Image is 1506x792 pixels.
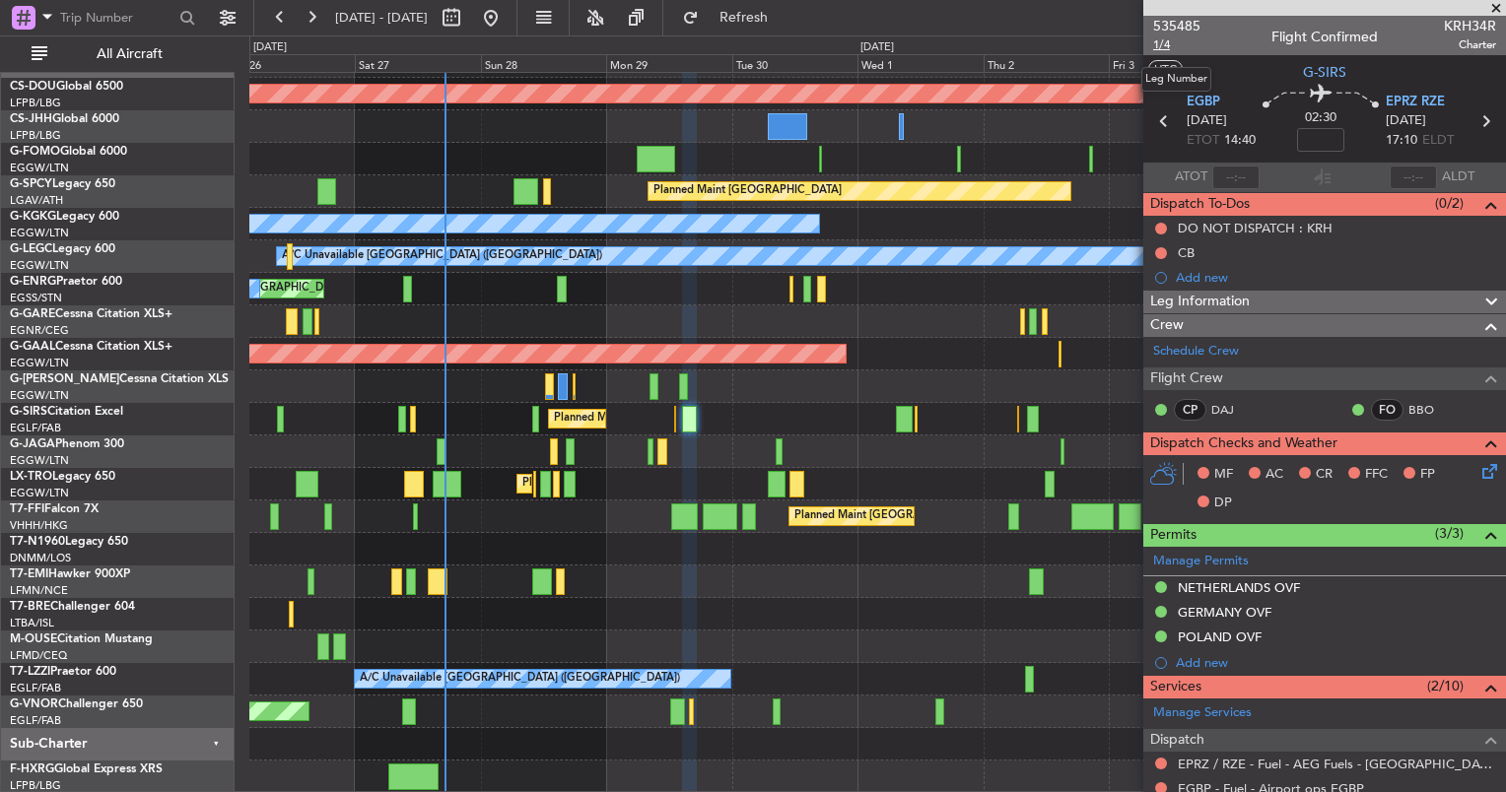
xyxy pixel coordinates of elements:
a: LX-TROLegacy 650 [10,471,115,483]
a: T7-EMIHawker 900XP [10,568,130,580]
a: T7-N1960Legacy 650 [10,536,128,548]
span: T7-N1960 [10,536,65,548]
a: G-GARECessna Citation XLS+ [10,308,172,320]
a: Schedule Crew [1153,342,1239,362]
a: G-[PERSON_NAME]Cessna Citation XLS [10,373,229,385]
span: G-JAGA [10,438,55,450]
span: 02:30 [1305,108,1336,128]
a: LTBA/ISL [10,616,54,630]
span: CS-JHH [10,113,52,125]
span: Permits [1150,524,1197,547]
div: A/C Unavailable [GEOGRAPHIC_DATA] ([GEOGRAPHIC_DATA]) [360,664,680,693]
a: EGGW/LTN [10,388,69,403]
input: Trip Number [60,3,173,33]
a: EGGW/LTN [10,486,69,500]
a: EGSS/STN [10,291,62,305]
span: G-FOMO [10,146,60,158]
div: Sat 27 [355,54,480,72]
div: Sun 28 [481,54,606,72]
a: G-GAALCessna Citation XLS+ [10,341,172,353]
a: F-HXRGGlobal Express XRS [10,763,163,775]
a: G-JAGAPhenom 300 [10,438,124,450]
span: G-SIRS [1303,62,1346,83]
span: DP [1214,494,1232,513]
div: Planned Maint [GEOGRAPHIC_DATA] ([GEOGRAPHIC_DATA]) [522,469,833,498]
span: LX-TRO [10,471,52,483]
span: 14:40 [1224,131,1256,151]
span: Flight Crew [1150,367,1223,390]
span: Refresh [703,11,786,25]
span: G-SPCY [10,178,52,190]
a: G-LEGCLegacy 600 [10,243,115,255]
a: G-VNORChallenger 650 [10,698,143,710]
div: FO [1371,399,1403,421]
span: Dispatch Checks and Weather [1150,432,1337,455]
span: T7-EMI [10,568,48,580]
a: EGLF/FAB [10,421,61,435]
a: G-FOMOGlobal 6000 [10,146,127,158]
div: Flight Confirmed [1271,27,1378,47]
input: --:-- [1212,165,1260,189]
div: CP [1174,399,1206,421]
span: FFC [1365,465,1388,485]
span: Dispatch To-Dos [1150,193,1250,216]
a: CS-JHHGlobal 6000 [10,113,119,125]
span: F-HXRG [10,763,54,775]
span: G-GAAL [10,341,55,353]
span: 1/4 [1153,36,1200,53]
a: DAJ [1211,401,1256,419]
div: A/C Unavailable [GEOGRAPHIC_DATA] ([GEOGRAPHIC_DATA]) [282,241,602,271]
a: G-SPCYLegacy 650 [10,178,115,190]
div: Wed 1 [857,54,983,72]
span: Services [1150,676,1201,698]
div: Leg Number [1141,67,1211,92]
a: Manage Permits [1153,552,1249,571]
div: Planned Maint [GEOGRAPHIC_DATA] ([GEOGRAPHIC_DATA]) [794,501,1105,531]
span: T7-BRE [10,601,50,613]
span: [DATE] [1386,111,1426,131]
span: AC [1266,465,1283,485]
div: GERMANY OVF [1178,604,1271,621]
span: MF [1214,465,1233,485]
span: KRH34R [1444,16,1496,36]
div: Add new [1176,269,1496,286]
a: M-OUSECitation Mustang [10,633,153,645]
div: [DATE] [253,39,287,56]
span: G-LEGC [10,243,52,255]
span: [DATE] [1187,111,1227,131]
span: EPRZ RZE [1386,93,1445,112]
span: Charter [1444,36,1496,53]
div: Fri 26 [230,54,355,72]
span: G-VNOR [10,698,58,710]
div: DO NOT DISPATCH : KRH [1178,220,1333,236]
span: M-OUSE [10,633,57,645]
a: G-KGKGLegacy 600 [10,211,119,223]
div: POLAND OVF [1178,628,1262,645]
div: Tue 30 [732,54,857,72]
span: G-ENRG [10,276,56,288]
a: EGGW/LTN [10,226,69,240]
span: CR [1316,465,1333,485]
button: Refresh [673,2,791,33]
span: CS-DOU [10,81,56,93]
button: All Aircraft [22,38,214,70]
a: EGGW/LTN [10,161,69,175]
span: G-[PERSON_NAME] [10,373,119,385]
div: Mon 29 [606,54,731,72]
a: T7-LZZIPraetor 600 [10,666,116,678]
a: LFPB/LBG [10,128,61,143]
a: EGGW/LTN [10,356,69,370]
a: DNMM/LOS [10,551,71,565]
span: Leg Information [1150,291,1250,313]
a: EGGW/LTN [10,453,69,468]
a: T7-FFIFalcon 7X [10,503,99,515]
a: EPRZ / RZE - Fuel - AEG Fuels - [GEOGRAPHIC_DATA] EPRZ / [GEOGRAPHIC_DATA] [1178,756,1496,772]
a: G-ENRGPraetor 600 [10,276,122,288]
a: LFPB/LBG [10,96,61,110]
span: (0/2) [1435,193,1464,214]
a: EGLF/FAB [10,681,61,695]
span: All Aircraft [51,47,208,61]
div: Add new [1176,654,1496,671]
span: G-KGKG [10,211,56,223]
a: EGLF/FAB [10,713,61,728]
